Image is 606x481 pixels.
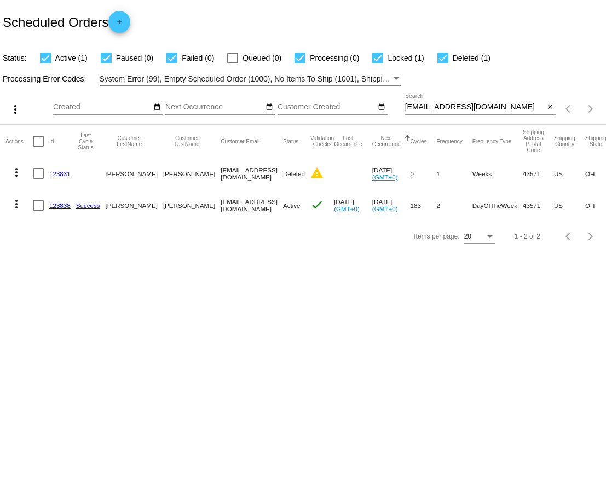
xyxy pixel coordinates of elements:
input: Search [405,103,545,112]
input: Customer Created [278,103,376,112]
a: (GMT+0) [334,205,360,212]
button: Next page [580,225,602,247]
button: Change sorting for CustomerFirstName [106,135,153,147]
span: Active (1) [55,51,88,65]
mat-cell: [PERSON_NAME] [106,189,163,221]
span: Processing (0) [310,51,359,65]
mat-cell: [DATE] [372,189,411,221]
input: Created [53,103,152,112]
mat-cell: 43571 [523,189,554,221]
span: Failed (0) [182,51,214,65]
div: 1 - 2 of 2 [515,233,540,240]
mat-icon: close [546,103,554,112]
mat-cell: [EMAIL_ADDRESS][DOMAIN_NAME] [221,189,283,221]
button: Change sorting for Status [283,138,298,144]
button: Change sorting for Id [49,138,54,144]
mat-cell: US [554,189,585,221]
mat-cell: 43571 [523,158,554,189]
input: Next Occurrence [165,103,264,112]
mat-cell: [PERSON_NAME] [163,189,221,221]
span: Deleted [283,170,305,177]
span: Deleted (1) [453,51,490,65]
span: Paused (0) [116,51,153,65]
button: Change sorting for CustomerLastName [163,135,211,147]
a: 123831 [49,170,71,177]
mat-icon: add [113,18,126,31]
a: 123838 [49,202,71,209]
button: Change sorting for Frequency [437,138,463,144]
button: Change sorting for LastProcessingCycleId [76,132,96,150]
button: Change sorting for CustomerEmail [221,138,259,144]
span: Processing Error Codes: [3,74,86,83]
mat-cell: [EMAIL_ADDRESS][DOMAIN_NAME] [221,158,283,189]
button: Change sorting for ShippingCountry [554,135,575,147]
button: Previous page [558,98,580,120]
mat-cell: 183 [411,189,437,221]
h2: Scheduled Orders [3,11,130,33]
mat-icon: warning [310,166,324,179]
a: Success [76,202,100,209]
button: Next page [580,98,602,120]
a: (GMT+0) [372,205,398,212]
button: Change sorting for NextOccurrenceUtc [372,135,401,147]
mat-cell: [PERSON_NAME] [163,158,221,189]
span: 20 [464,233,471,240]
mat-cell: DayOfTheWeek [472,189,523,221]
mat-cell: [DATE] [372,158,411,189]
mat-icon: date_range [153,103,161,112]
mat-icon: more_vert [10,198,23,211]
mat-select: Items per page: [464,233,495,241]
mat-icon: more_vert [9,103,22,116]
mat-cell: [PERSON_NAME] [106,158,163,189]
div: Items per page: [414,233,459,240]
mat-cell: Weeks [472,158,523,189]
button: Change sorting for LastOccurrenceUtc [334,135,362,147]
button: Change sorting for FrequencyType [472,138,512,144]
mat-cell: [DATE] [334,189,372,221]
span: Locked (1) [388,51,424,65]
mat-cell: 0 [411,158,437,189]
span: Status: [3,54,27,62]
button: Change sorting for ShippingPostcode [523,129,544,153]
button: Change sorting for Cycles [411,138,427,144]
button: Clear [544,102,556,113]
mat-cell: 1 [437,158,472,189]
mat-select: Filter by Processing Error Codes [100,72,401,86]
button: Previous page [558,225,580,247]
a: (GMT+0) [372,173,398,181]
mat-header-cell: Validation Checks [310,125,334,158]
mat-cell: 2 [437,189,472,221]
span: Queued (0) [243,51,281,65]
mat-icon: check [310,198,324,211]
mat-icon: more_vert [10,166,23,179]
mat-header-cell: Actions [5,125,33,158]
mat-cell: US [554,158,585,189]
mat-icon: date_range [266,103,273,112]
mat-icon: date_range [378,103,385,112]
span: Active [283,202,301,209]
